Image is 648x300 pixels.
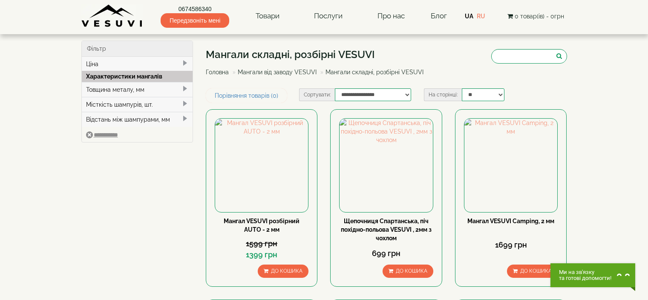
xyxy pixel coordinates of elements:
img: Мангал VESUVI Camping, 2 мм [464,119,557,212]
a: Головна [206,69,229,76]
div: 1699 грн [464,239,558,250]
li: Мангали складні, розбірні VESUVI [318,68,423,76]
img: Мангал VESUVI розбірний AUTO - 2 мм [215,119,308,212]
a: RU [477,13,485,20]
h1: Мангали складні, розбірні VESUVI [206,49,430,60]
span: До кошика [520,268,552,274]
button: 0 товар(ів) - 0грн [505,12,567,21]
a: Мангал VESUVI Camping, 2 мм [467,218,554,224]
a: Про нас [369,6,413,26]
label: На сторінці: [424,88,462,101]
div: 1399 грн [215,249,308,260]
div: 1599 грн [215,238,308,249]
span: До кошика [396,268,427,274]
div: Товщина металу, мм [82,82,193,97]
div: Місткість шампурів, шт. [82,97,193,112]
div: Характеристики мангалів [82,71,193,82]
a: Товари [247,6,288,26]
label: Сортувати: [299,88,335,101]
a: Мангали від заводу VESUVI [238,69,317,76]
button: До кошика [507,265,558,278]
span: Ми на зв'язку [559,269,611,275]
span: До кошика [271,268,302,274]
button: До кошика [383,265,433,278]
a: 0674586340 [161,5,229,13]
span: та готові допомогти! [559,275,611,281]
a: Щепочниця Спартанська, піч похідно-польова VESUVI , 2мм з чохлом [341,218,432,242]
div: 699 грн [339,248,433,259]
a: Мангал VESUVI розбірний AUTO - 2 мм [224,218,300,233]
img: Завод VESUVI [81,4,143,28]
a: Порівняння товарів (0) [206,88,287,103]
a: Блог [431,12,447,20]
span: 0 товар(ів) - 0грн [515,13,564,20]
a: UA [465,13,473,20]
button: Chat button [550,263,635,287]
div: Ціна [82,57,193,71]
div: Відстань між шампурами, мм [82,112,193,127]
a: Послуги [305,6,351,26]
img: Щепочниця Спартанська, піч похідно-польова VESUVI , 2мм з чохлом [340,119,432,212]
button: До кошика [258,265,308,278]
span: Передзвоніть мені [161,13,229,28]
div: Фільтр [82,41,193,57]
